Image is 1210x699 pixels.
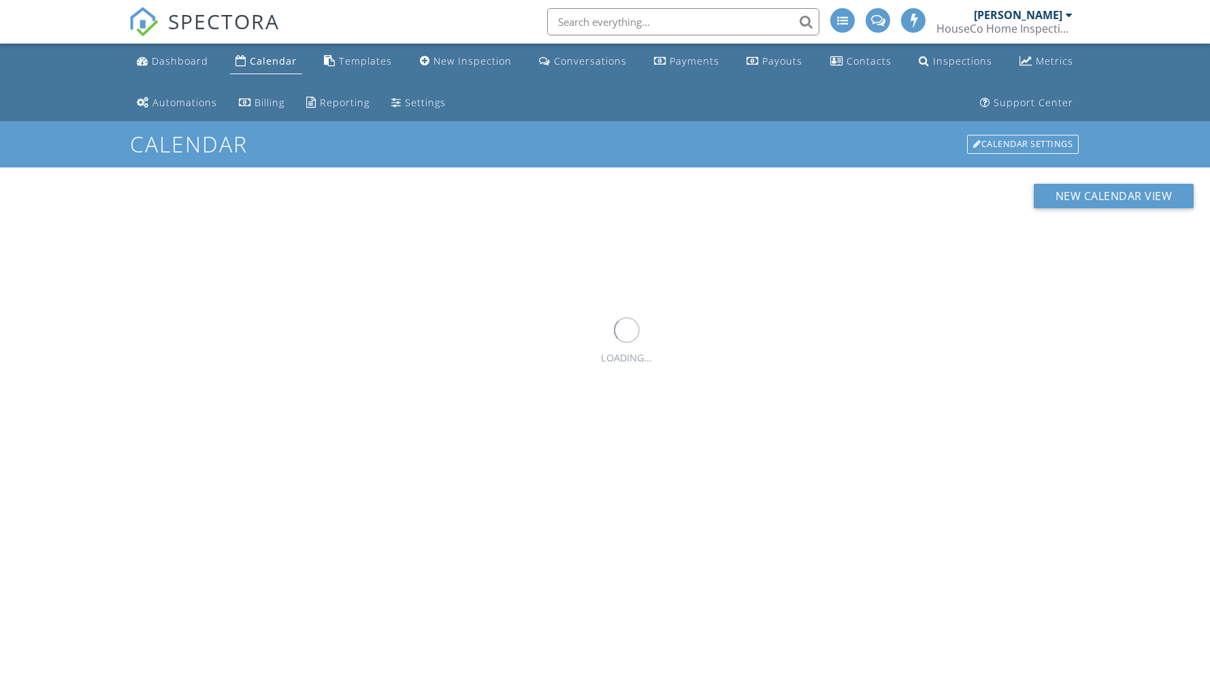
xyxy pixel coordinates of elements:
div: Automations [152,96,217,109]
a: Calendar Settings [966,133,1080,155]
a: SPECTORA [129,18,280,47]
div: Inspections [933,54,992,67]
a: Metrics [1014,49,1079,74]
div: Billing [255,96,284,109]
a: Payouts [741,49,808,74]
div: Settings [405,96,446,109]
div: Reporting [320,96,370,109]
div: Dashboard [152,54,208,67]
div: Templates [339,54,392,67]
a: Inspections [913,49,998,74]
a: New Inspection [414,49,517,74]
a: Automations (Advanced) [131,91,223,116]
a: Dashboard [131,49,214,74]
input: Search everything... [547,8,819,35]
div: Conversations [554,54,627,67]
a: Reporting [301,91,375,116]
div: Contacts [847,54,892,67]
a: Payments [649,49,725,74]
a: Templates [318,49,397,74]
div: [PERSON_NAME] [974,8,1062,22]
a: Calendar [230,49,302,74]
span: SPECTORA [168,7,280,35]
a: Contacts [825,49,897,74]
div: Calendar [250,54,297,67]
a: Billing [233,91,290,116]
div: Calendar Settings [967,135,1079,154]
div: LOADING... [601,351,652,365]
div: Payouts [762,54,802,67]
button: New Calendar View [1034,184,1194,208]
h1: Calendar [130,132,1081,156]
div: Support Center [994,96,1073,109]
img: The Best Home Inspection Software - Spectora [129,7,159,37]
a: Conversations [534,49,632,74]
div: Payments [670,54,719,67]
a: Support Center [975,91,1079,116]
div: HouseCo Home Inspection Services LLC [936,22,1073,35]
div: Metrics [1036,54,1073,67]
div: New Inspection [434,54,512,67]
a: Settings [386,91,451,116]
